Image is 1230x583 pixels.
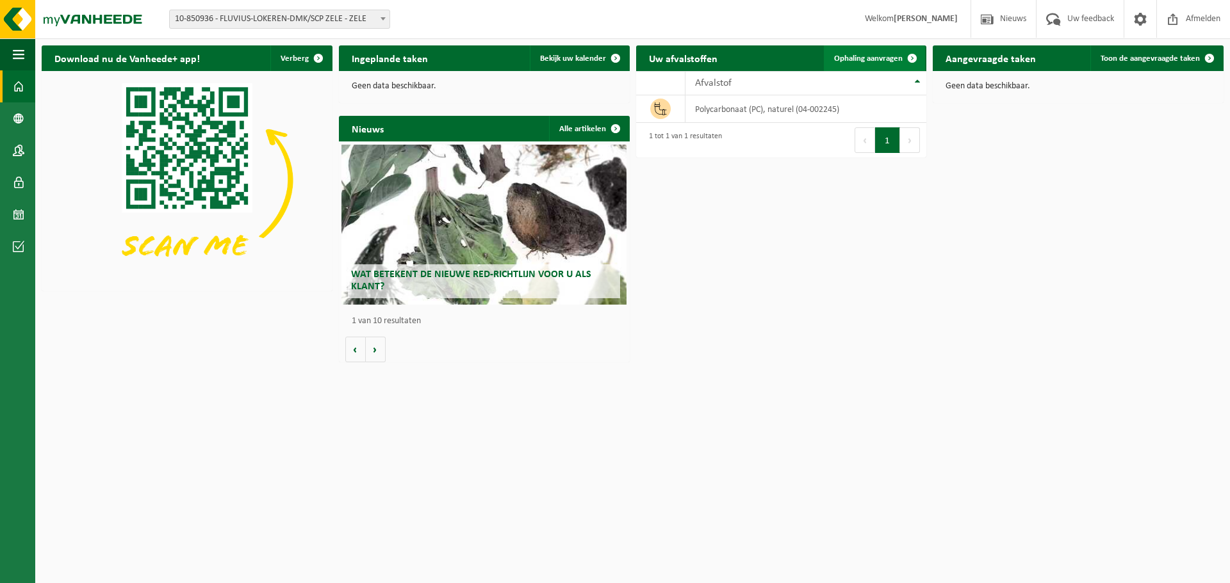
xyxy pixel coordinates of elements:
span: Afvalstof [695,78,732,88]
p: Geen data beschikbaar. [352,82,617,91]
p: 1 van 10 resultaten [352,317,623,326]
span: Bekijk uw kalender [540,54,606,63]
span: 10-850936 - FLUVIUS-LOKEREN-DMK/SCP ZELE - ZELE [170,10,389,28]
h2: Uw afvalstoffen [636,45,730,70]
button: Verberg [270,45,331,71]
button: Volgende [366,337,386,362]
h2: Ingeplande taken [339,45,441,70]
span: 10-850936 - FLUVIUS-LOKEREN-DMK/SCP ZELE - ZELE [169,10,390,29]
a: Wat betekent de nieuwe RED-richtlijn voor u als klant? [341,145,627,305]
span: Toon de aangevraagde taken [1101,54,1200,63]
td: polycarbonaat (PC), naturel (04-002245) [685,95,926,123]
h2: Aangevraagde taken [933,45,1049,70]
strong: [PERSON_NAME] [894,14,958,24]
button: Next [900,127,920,153]
button: Previous [855,127,875,153]
a: Ophaling aanvragen [824,45,925,71]
a: Alle artikelen [549,116,628,141]
h2: Download nu de Vanheede+ app! [42,45,213,70]
a: Bekijk uw kalender [530,45,628,71]
p: Geen data beschikbaar. [946,82,1211,91]
span: Verberg [281,54,309,63]
img: Download de VHEPlus App [42,71,332,289]
button: 1 [875,127,900,153]
a: Toon de aangevraagde taken [1090,45,1222,71]
div: 1 tot 1 van 1 resultaten [643,126,722,154]
h2: Nieuws [339,116,397,141]
span: Ophaling aanvragen [834,54,903,63]
span: Wat betekent de nieuwe RED-richtlijn voor u als klant? [351,269,591,292]
button: Vorige [345,337,366,362]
